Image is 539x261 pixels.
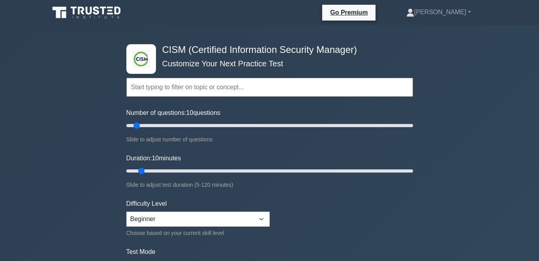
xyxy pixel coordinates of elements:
span: 10 [186,109,193,116]
label: Number of questions: questions [126,108,220,118]
a: Go Premium [325,8,372,17]
span: 10 [152,155,159,161]
input: Start typing to filter on topic or concept... [126,78,413,97]
div: Choose based on your current skill level [126,228,270,238]
label: Duration: minutes [126,154,181,163]
h4: CISM (Certified Information Security Manager) [159,44,374,56]
a: [PERSON_NAME] [387,4,490,20]
div: Slide to adjust test duration (5-120 minutes) [126,180,413,190]
label: Test Mode [126,247,413,257]
div: Slide to adjust number of questions [126,135,413,144]
label: Difficulty Level [126,199,167,208]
